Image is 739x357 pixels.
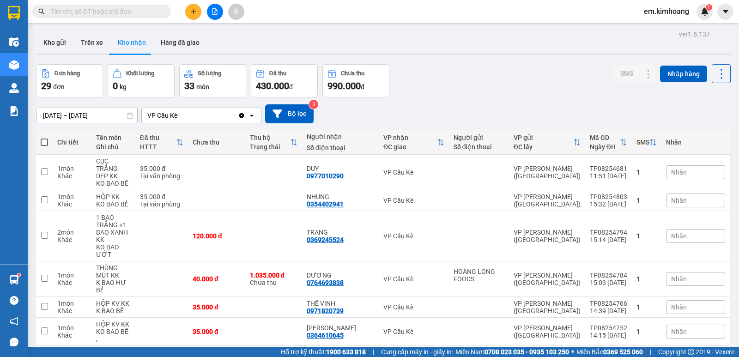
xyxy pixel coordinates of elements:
[96,214,131,243] div: 1 BAO TRẮNG +1 BAO XANH KK
[140,143,176,151] div: HTTT
[383,232,444,240] div: VP Cầu Kè
[96,243,131,258] div: KO BAO ƯỚT
[307,300,374,307] div: THẾ VINH
[701,7,709,16] img: icon-new-feature
[636,6,697,17] span: em.kimhoang
[140,172,183,180] div: Tại văn phòng
[53,83,65,91] span: đơn
[57,324,87,332] div: 1 món
[590,200,627,208] div: 15:32 [DATE]
[9,60,19,70] img: warehouse-icon
[307,279,344,286] div: 0764693838
[248,112,255,119] svg: open
[256,80,289,91] span: 430.000
[361,83,364,91] span: đ
[9,106,19,116] img: solution-icon
[307,229,374,236] div: TRANG
[571,350,574,354] span: ⚪️
[207,4,223,20] button: file-add
[307,307,344,315] div: 0971820739
[193,139,240,146] div: Chưa thu
[381,347,453,357] span: Cung cấp máy in - giấy in:
[96,193,131,200] div: HỘP KK
[613,65,641,82] button: SMS
[140,134,176,141] div: Đã thu
[140,200,183,208] div: Tại văn phòng
[96,143,131,151] div: Ghi chú
[514,143,573,151] div: ĐC lấy
[307,144,374,151] div: Số điện thoại
[383,169,444,176] div: VP Cầu Kè
[57,272,87,279] div: 1 món
[326,348,366,356] strong: 1900 633 818
[38,8,45,15] span: search
[514,300,581,315] div: VP [PERSON_NAME] ([GEOGRAPHIC_DATA])
[307,165,374,172] div: DUY
[671,169,687,176] span: Nhãn
[110,31,153,54] button: Kho nhận
[51,6,160,17] input: Tìm tên, số ĐT hoặc mã đơn
[590,143,620,151] div: Ngày ĐH
[126,70,154,77] div: Khối lượng
[96,134,131,141] div: Tên món
[36,64,103,97] button: Đơn hàng29đơn
[250,134,290,141] div: Thu hộ
[671,197,687,204] span: Nhãn
[706,4,712,11] sup: 1
[309,100,318,109] sup: 3
[9,83,19,93] img: warehouse-icon
[57,229,87,236] div: 2 món
[289,83,293,91] span: đ
[454,134,504,141] div: Người gửi
[140,193,183,200] div: 35.000 đ
[688,349,694,355] span: copyright
[96,264,131,279] div: THÙNG MÚT KK
[383,134,437,141] div: VP nhận
[307,133,374,140] div: Người nhận
[193,328,240,335] div: 35.000 đ
[514,165,581,180] div: VP [PERSON_NAME] ([GEOGRAPHIC_DATA])
[96,328,131,343] div: KO BAO BỂ ,
[178,111,179,120] input: Selected VP Cầu Kè.
[96,180,131,187] div: KO BAO BỂ
[233,8,239,15] span: aim
[636,197,657,204] div: 1
[514,229,581,243] div: VP [PERSON_NAME] ([GEOGRAPHIC_DATA])
[57,300,87,307] div: 1 món
[590,279,627,286] div: 15:03 [DATE]
[632,130,661,155] th: Toggle SortBy
[454,268,504,283] div: HOÀNG LONG FOODS
[198,70,221,77] div: Số lượng
[57,279,87,286] div: Khác
[585,130,632,155] th: Toggle SortBy
[514,193,581,208] div: VP [PERSON_NAME] ([GEOGRAPHIC_DATA])
[108,64,175,97] button: Khối lượng0kg
[455,347,569,357] span: Miền Nam
[251,64,318,97] button: Đã thu430.000đ
[576,347,643,357] span: Miền Bắc
[55,70,80,77] div: Đơn hàng
[57,307,87,315] div: Khác
[18,273,20,276] sup: 1
[307,172,344,180] div: 0977010290
[590,134,620,141] div: Mã GD
[36,31,73,54] button: Kho gửi
[96,279,131,294] div: K BAO HƯ BỂ
[379,130,449,155] th: Toggle SortBy
[636,275,657,283] div: 1
[383,275,444,283] div: VP Cầu Kè
[9,37,19,47] img: warehouse-icon
[57,165,87,172] div: 1 món
[212,8,218,15] span: file-add
[57,172,87,180] div: Khác
[590,307,627,315] div: 14:39 [DATE]
[307,200,344,208] div: 0354402941
[671,328,687,335] span: Nhãn
[514,324,581,339] div: VP [PERSON_NAME] ([GEOGRAPHIC_DATA])
[650,347,651,357] span: |
[307,272,374,279] div: DƯƠNG
[341,70,364,77] div: Chưa thu
[590,272,627,279] div: TP08254784
[153,31,207,54] button: Hàng đã giao
[10,317,18,326] span: notification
